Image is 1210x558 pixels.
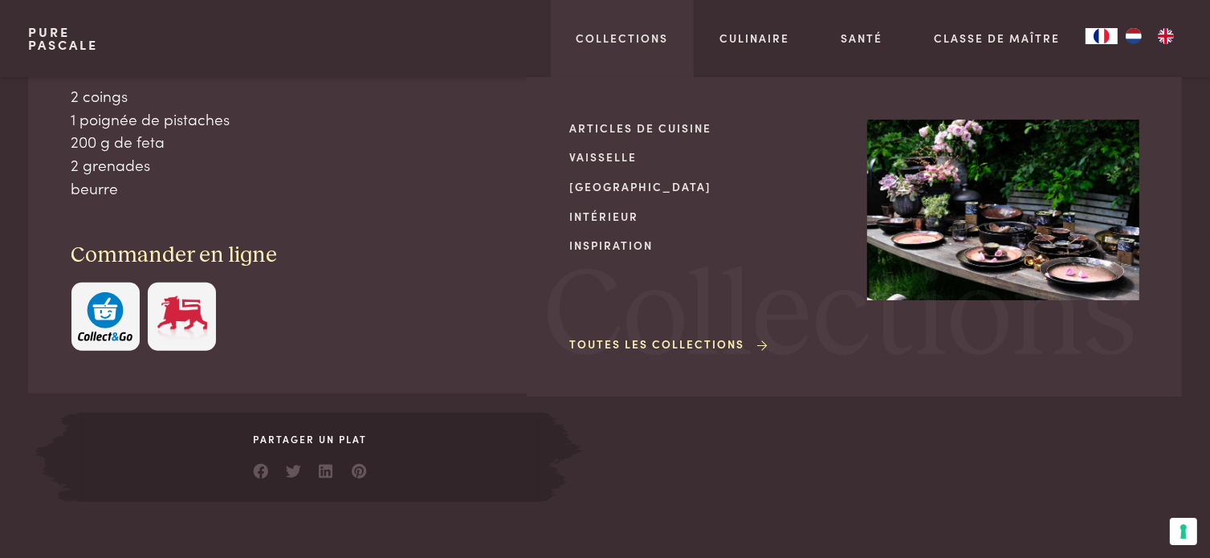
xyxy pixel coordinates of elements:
a: PurePascale [28,26,98,51]
ul: Language list [1118,28,1182,44]
div: Language [1086,28,1118,44]
a: Intérieur [569,208,841,225]
a: FR [1086,28,1118,44]
a: Classe de maître [934,30,1060,47]
img: Collections [867,120,1139,301]
div: 2 grenades [71,153,550,177]
div: beurre [71,177,550,200]
a: [GEOGRAPHIC_DATA] [569,178,841,195]
a: Culinaire [719,30,789,47]
a: NL [1118,28,1150,44]
img: c308188babc36a3a401bcb5cb7e020f4d5ab42f7cacd8327e500463a43eeb86c.svg [78,292,132,341]
div: 200 g de feta [71,130,550,153]
span: Partager un plat [78,432,542,446]
a: Vaisselle [569,149,841,165]
h3: Commander en ligne [71,242,550,270]
button: Vos préférences en matière de consentement pour les technologies de suivi [1170,518,1197,545]
img: Delhaize [155,292,210,341]
a: EN [1150,28,1182,44]
aside: Language selected: Français [1086,28,1182,44]
a: Toutes les collections [569,336,770,352]
div: 1 poignée de pistaches [71,108,550,131]
a: Articles de cuisine [569,120,841,136]
a: Santé [841,30,882,47]
a: Collections [576,30,669,47]
div: 2 coings [71,84,550,108]
span: Collections [544,256,1136,379]
a: Inspiration [569,237,841,254]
